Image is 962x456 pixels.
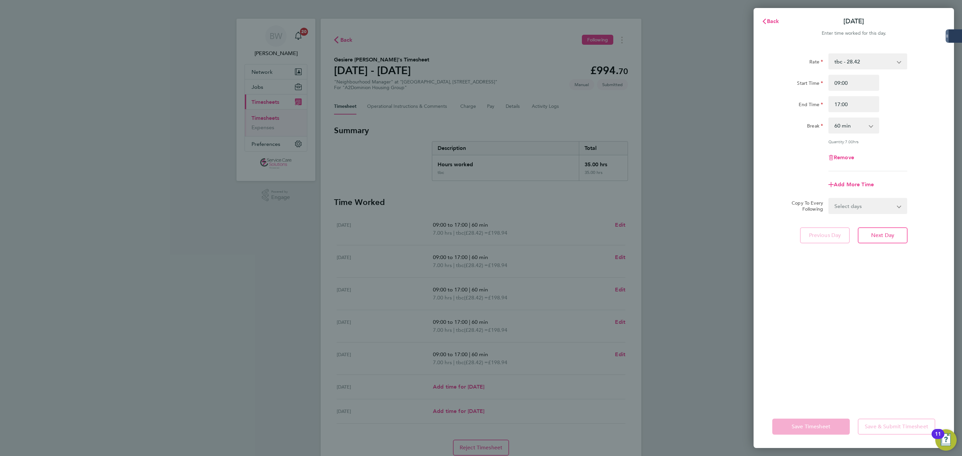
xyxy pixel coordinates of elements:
label: Start Time [797,80,823,88]
label: End Time [799,101,823,109]
label: Copy To Every Following [786,200,823,212]
button: Back [755,15,786,28]
div: Quantity: hrs [828,139,907,144]
button: Open Resource Center, 11 new notifications [935,429,957,451]
div: 11 [935,434,941,443]
label: Rate [809,59,823,67]
button: Remove [828,155,854,160]
span: Add More Time [834,181,874,188]
label: Break [807,123,823,131]
div: Enter time worked for this day. [754,29,954,37]
span: Back [767,18,779,24]
p: [DATE] [843,17,864,26]
button: Next Day [858,227,908,243]
span: Next Day [871,232,894,239]
span: 7.00 [845,139,853,144]
button: Add More Time [828,182,874,187]
input: E.g. 08:00 [828,75,879,91]
input: E.g. 18:00 [828,96,879,112]
span: Remove [834,154,854,161]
